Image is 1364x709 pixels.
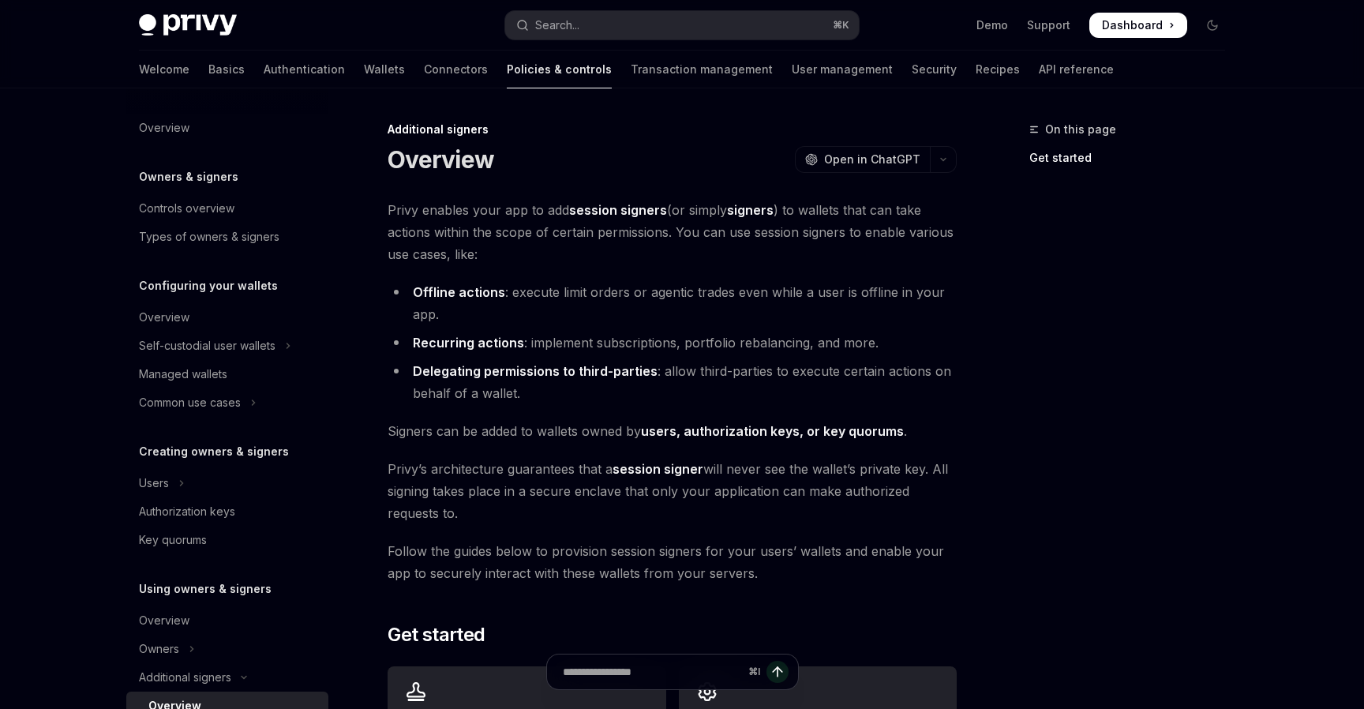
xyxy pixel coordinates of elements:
[208,51,245,88] a: Basics
[912,51,957,88] a: Security
[388,622,485,647] span: Get started
[976,51,1020,88] a: Recipes
[139,199,234,218] div: Controls overview
[1102,17,1163,33] span: Dashboard
[126,223,328,251] a: Types of owners & signers
[388,281,957,325] li: : execute limit orders or agentic trades even while a user is offline in your app.
[388,420,957,442] span: Signers can be added to wallets owned by .
[424,51,488,88] a: Connectors
[139,167,238,186] h5: Owners & signers
[126,606,328,635] a: Overview
[833,19,849,32] span: ⌘ K
[139,640,179,658] div: Owners
[139,276,278,295] h5: Configuring your wallets
[388,360,957,404] li: : allow third-parties to execute certain actions on behalf of a wallet.
[569,202,667,218] strong: session signers
[139,227,279,246] div: Types of owners & signers
[139,393,241,412] div: Common use cases
[388,332,957,354] li: : implement subscriptions, portfolio rebalancing, and more.
[139,442,289,461] h5: Creating owners & signers
[126,303,328,332] a: Overview
[126,526,328,554] a: Key quorums
[413,363,658,379] strong: Delegating permissions to third-parties
[126,194,328,223] a: Controls overview
[388,145,494,174] h1: Overview
[388,122,957,137] div: Additional signers
[139,308,189,327] div: Overview
[1089,13,1187,38] a: Dashboard
[264,51,345,88] a: Authentication
[139,118,189,137] div: Overview
[139,580,272,598] h5: Using owners & signers
[126,663,328,692] button: Toggle Additional signers section
[139,474,169,493] div: Users
[388,199,957,265] span: Privy enables your app to add (or simply ) to wallets that can take actions within the scope of c...
[1027,17,1070,33] a: Support
[766,661,789,683] button: Send message
[1029,145,1238,171] a: Get started
[1200,13,1225,38] button: Toggle dark mode
[792,51,893,88] a: User management
[1039,51,1114,88] a: API reference
[139,51,189,88] a: Welcome
[139,668,231,687] div: Additional signers
[126,497,328,526] a: Authorization keys
[1045,120,1116,139] span: On this page
[727,202,774,218] strong: signers
[388,540,957,584] span: Follow the guides below to provision session signers for your users’ wallets and enable your app ...
[641,423,904,440] a: users, authorization keys, or key quorums
[139,14,237,36] img: dark logo
[613,461,703,477] strong: session signer
[126,388,328,417] button: Toggle Common use cases section
[139,502,235,521] div: Authorization keys
[139,336,275,355] div: Self-custodial user wallets
[126,114,328,142] a: Overview
[507,51,612,88] a: Policies & controls
[535,16,579,35] div: Search...
[976,17,1008,33] a: Demo
[631,51,773,88] a: Transaction management
[126,469,328,497] button: Toggle Users section
[563,655,742,689] input: Ask a question...
[126,635,328,663] button: Toggle Owners section
[824,152,920,167] span: Open in ChatGPT
[139,531,207,550] div: Key quorums
[413,284,505,300] strong: Offline actions
[505,11,859,39] button: Open search
[364,51,405,88] a: Wallets
[388,458,957,524] span: Privy’s architecture guarantees that a will never see the wallet’s private key. All signing takes...
[795,146,930,173] button: Open in ChatGPT
[126,360,328,388] a: Managed wallets
[139,611,189,630] div: Overview
[413,335,524,351] strong: Recurring actions
[126,332,328,360] button: Toggle Self-custodial user wallets section
[139,365,227,384] div: Managed wallets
